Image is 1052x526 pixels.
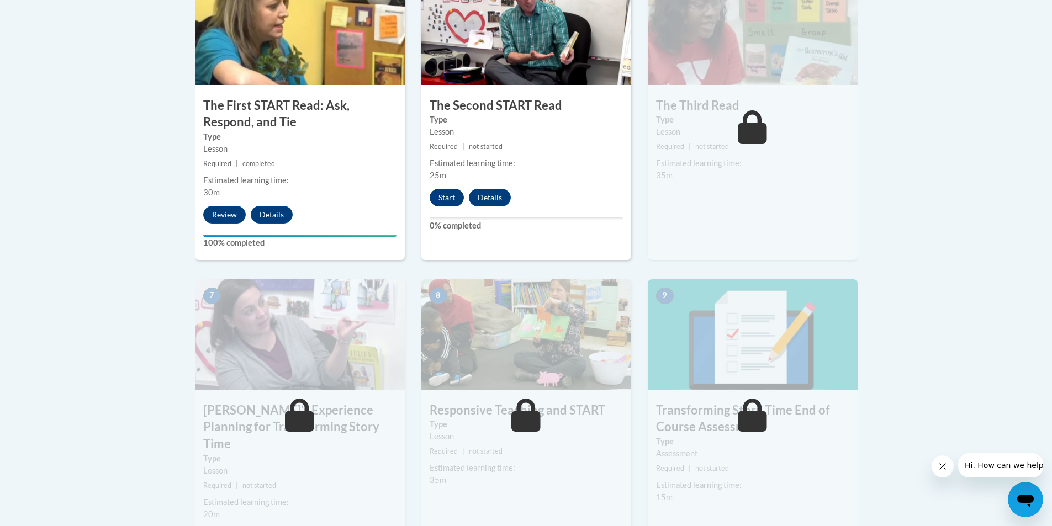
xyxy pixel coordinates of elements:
label: Type [203,453,397,465]
span: not started [469,447,503,455]
div: Estimated learning time: [430,157,623,169]
span: Required [656,142,684,151]
div: Assessment [656,448,849,460]
label: Type [656,114,849,126]
span: 9 [656,288,674,304]
div: Estimated learning time: [203,174,397,187]
span: | [689,142,691,151]
span: 30m [203,188,220,197]
label: Type [430,114,623,126]
span: 35m [430,475,446,485]
span: Required [430,142,458,151]
span: | [462,142,464,151]
h3: The First START Read: Ask, Respond, and Tie [195,97,405,131]
span: | [236,160,238,168]
img: Course Image [421,279,631,390]
label: 0% completed [430,220,623,232]
span: completed [242,160,275,168]
div: Estimated learning time: [203,496,397,508]
label: Type [430,418,623,431]
span: 7 [203,288,221,304]
button: Details [469,189,511,206]
button: Review [203,206,246,224]
div: Estimated learning time: [656,157,849,169]
h3: The Second START Read [421,97,631,114]
span: not started [242,481,276,490]
h3: Responsive Teaching and START [421,402,631,419]
h3: [PERSON_NAME]’s Experience Planning for Transforming Story Time [195,402,405,453]
div: Lesson [656,126,849,138]
span: 20m [203,509,220,519]
span: not started [469,142,503,151]
button: Details [251,206,293,224]
span: | [462,447,464,455]
img: Course Image [195,279,405,390]
h3: The Third Read [648,97,858,114]
span: Required [203,481,231,490]
iframe: Button to launch messaging window [1008,482,1043,517]
h3: Transforming Story Time End of Course Assessment [648,402,858,436]
span: Required [430,447,458,455]
span: 8 [430,288,447,304]
button: Start [430,189,464,206]
span: Required [656,464,684,472]
div: Estimated learning time: [430,462,623,474]
div: Lesson [430,126,623,138]
div: Lesson [203,465,397,477]
div: Lesson [430,431,623,443]
iframe: Message from company [958,453,1043,477]
span: | [689,464,691,472]
span: Hi. How can we help? [7,8,89,17]
span: Required [203,160,231,168]
span: not started [695,464,729,472]
iframe: Close message [932,455,954,477]
div: Estimated learning time: [656,479,849,491]
img: Course Image [648,279,858,390]
div: Your progress [203,235,397,237]
div: Lesson [203,143,397,155]
label: Type [656,435,849,448]
span: 35m [656,171,673,180]
label: Type [203,131,397,143]
label: 100% completed [203,237,397,249]
span: | [236,481,238,490]
span: not started [695,142,729,151]
span: 15m [656,492,673,502]
span: 25m [430,171,446,180]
